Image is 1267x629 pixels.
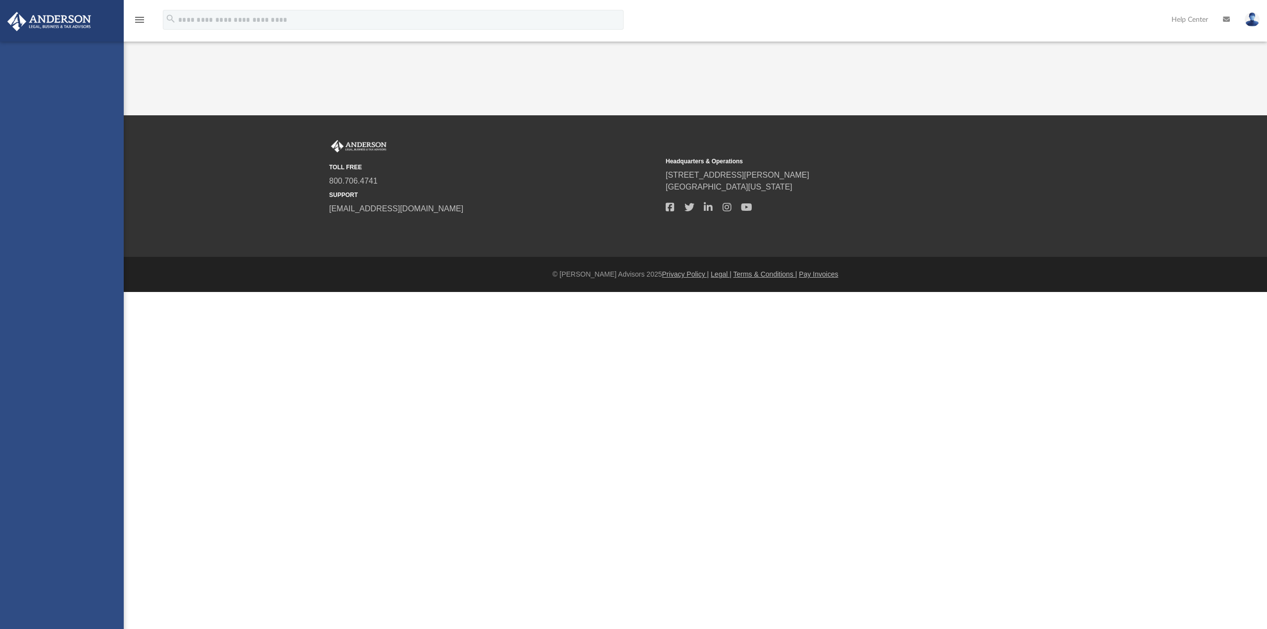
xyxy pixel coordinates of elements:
[711,270,731,278] a: Legal |
[329,204,463,213] a: [EMAIL_ADDRESS][DOMAIN_NAME]
[134,19,146,26] a: menu
[662,270,709,278] a: Privacy Policy |
[666,183,792,191] a: [GEOGRAPHIC_DATA][US_STATE]
[799,270,838,278] a: Pay Invoices
[1245,12,1260,27] img: User Pic
[4,12,94,31] img: Anderson Advisors Platinum Portal
[329,177,378,185] a: 800.706.4741
[124,269,1267,280] div: © [PERSON_NAME] Advisors 2025
[134,14,146,26] i: menu
[666,157,995,166] small: Headquarters & Operations
[165,13,176,24] i: search
[329,163,659,172] small: TOLL FREE
[733,270,797,278] a: Terms & Conditions |
[329,140,389,153] img: Anderson Advisors Platinum Portal
[329,191,659,199] small: SUPPORT
[666,171,809,179] a: [STREET_ADDRESS][PERSON_NAME]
